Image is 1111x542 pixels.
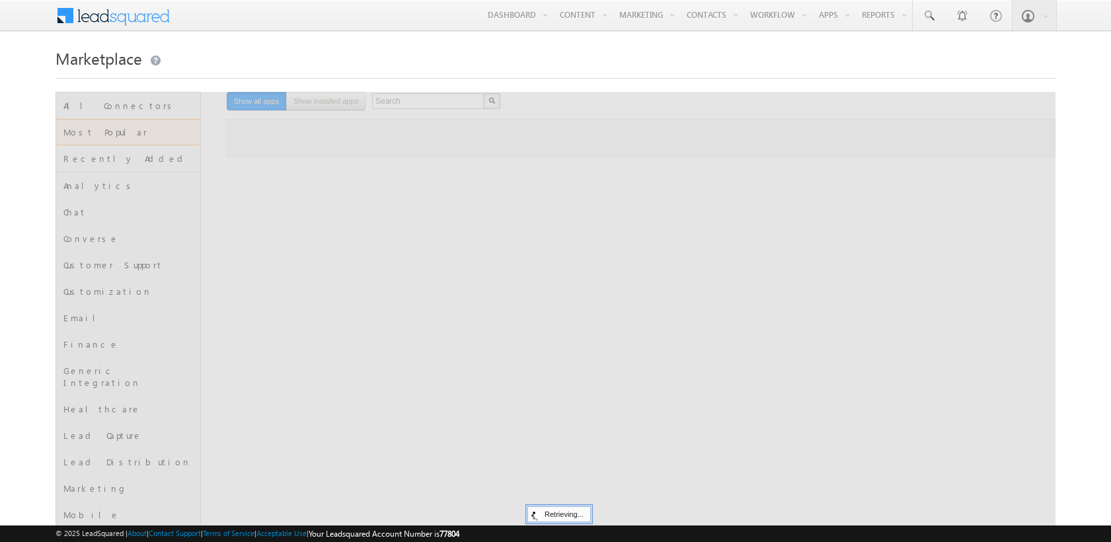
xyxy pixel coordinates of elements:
[128,529,147,537] a: About
[203,529,254,537] a: Terms of Service
[149,529,201,537] a: Contact Support
[527,506,591,522] div: Retrieving...
[256,529,307,537] a: Acceptable Use
[309,529,459,539] span: Your Leadsquared Account Number is
[56,48,142,69] span: Marketplace
[56,527,459,540] span: © 2025 LeadSquared | | | | |
[440,529,459,539] span: 77804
